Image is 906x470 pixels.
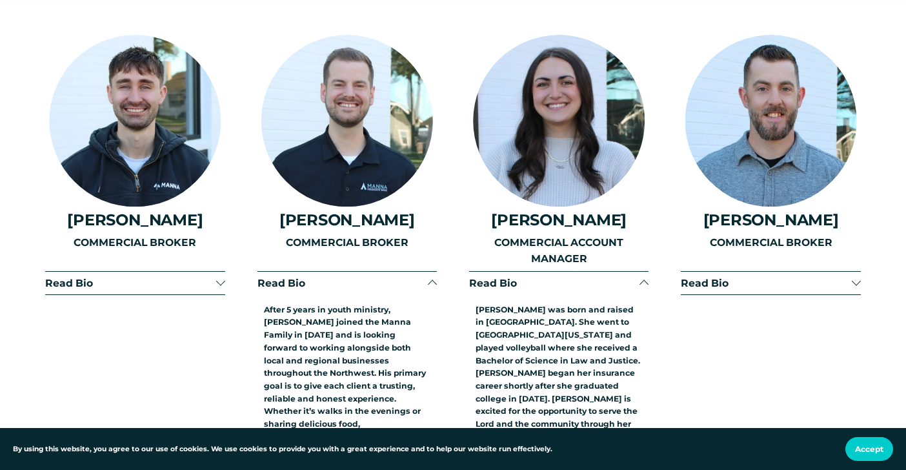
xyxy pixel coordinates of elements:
[469,234,649,267] p: COMMERCIAL ACCOUNT MANAGER
[681,277,851,289] span: Read Bio
[469,211,649,229] h4: [PERSON_NAME]
[257,211,437,229] h4: [PERSON_NAME]
[681,234,860,250] p: COMMERCIAL BROKER
[469,277,639,289] span: Read Bio
[257,272,437,294] button: Read Bio
[681,211,860,229] h4: [PERSON_NAME]
[681,272,860,294] button: Read Bio
[469,272,649,294] button: Read Bio
[45,277,216,289] span: Read Bio
[257,277,428,289] span: Read Bio
[45,272,225,294] button: Read Bio
[845,437,893,461] button: Accept
[257,234,437,250] p: COMMERCIAL BROKER
[13,444,552,455] p: By using this website, you agree to our use of cookies. We use cookies to provide you with a grea...
[45,234,225,250] p: COMMERCIAL BROKER
[855,444,883,454] span: Accept
[45,211,225,229] h4: [PERSON_NAME]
